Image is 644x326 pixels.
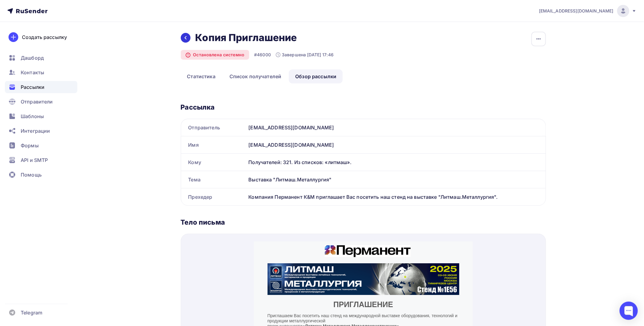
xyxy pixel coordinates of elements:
[48,82,145,87] span: «Литмаш.Металлургия.Металлоконструкции»
[28,117,46,125] span: В зале
[26,211,194,217] span: Производительность — рост на 20–40% за счёт автоматизации рутинных операций;
[113,248,174,254] span: ручных лазерных аппаратов
[26,226,182,232] span: Минимизация времени остановок благодаря прогнозируемому обслуживанию.
[181,50,250,60] div: Остановлена системно
[181,218,546,226] div: Тело письма
[14,102,54,108] span: Место проведения:
[135,117,191,125] span: мы представим вам:
[181,136,246,153] div: Имя
[113,243,169,249] span: Лучшее решение на рынке
[181,171,246,188] div: Тема
[113,258,203,300] span: Промышленное оборудование для задач по сварке тонкого и толстого металла. Каждая модель разработа...
[5,96,77,108] a: Отправители
[21,98,53,105] span: Отправители
[14,92,51,97] span: Дата проведения:
[181,119,246,136] div: Отправитель
[5,66,77,79] a: Контакты
[21,113,44,120] span: Шаблоны
[246,136,546,153] div: [EMAIL_ADDRESS][DOMAIN_NAME]
[21,69,44,76] span: Контакты
[539,8,614,14] span: [EMAIL_ADDRESS][DOMAIN_NAME]
[113,238,135,244] span: LightWELD
[181,154,246,171] div: Кому
[95,117,122,125] span: на стенде
[5,52,77,64] a: Дашборд
[5,139,77,152] a: Формы
[181,69,222,83] a: Статистика
[21,309,42,316] span: Telegram
[539,5,637,17] a: [EMAIL_ADDRESS][DOMAIN_NAME]
[21,54,44,61] span: Дашборд
[92,107,126,113] a: Как добраться>>
[21,171,42,178] span: Помощь
[223,69,288,83] a: Список получателей
[246,171,546,188] div: Выставка "Литмаш.Металлургия"
[26,221,170,227] span: Безопасность — сокращение травматизма до 70% на опасных участках;
[254,52,271,58] div: #46000
[249,159,538,166] div: Получателей: 321. Из списков: «литмаш».
[289,69,343,83] a: Обзор рассылки
[46,117,95,125] span: "[PERSON_NAME]"
[21,83,44,91] span: Рассылки
[5,110,77,122] a: Шаблоны
[195,32,297,44] h2: Копия Приглашение
[246,119,546,136] div: [EMAIL_ADDRESS][DOMAIN_NAME]
[72,201,146,208] span: Роботизированные системы
[122,117,135,125] span: 1Е56
[21,142,39,149] span: Формы
[26,216,156,222] span: Качество — стабильный результат без «человеческого фактора»;
[246,188,546,205] div: Компания Перманент К&М приглашает Вас посетить наш стенд на выставке "Литмаш.Металлургия".
[79,58,139,68] span: ПРИГЛАШЕНИЕ
[181,188,246,205] div: Прехедер
[181,103,546,111] div: Рассылка
[14,71,204,87] span: Приглашаем Вас посетить наш стенд на международной выставке оборудования, технологий и продукции ...
[22,33,67,41] div: Создать рассылку
[14,92,195,113] span: [DATE]-[DATE] [GEOGRAPHIC_DATA], [GEOGRAPHIC_DATA] 6, стр.1, [PERSON_NAME] Центр (ст. м. "Петровс...
[5,81,77,93] a: Рассылки
[21,156,48,164] span: API и SMTP
[21,127,50,135] span: Интеграции
[276,52,334,58] div: Завершена [DATE] 17:46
